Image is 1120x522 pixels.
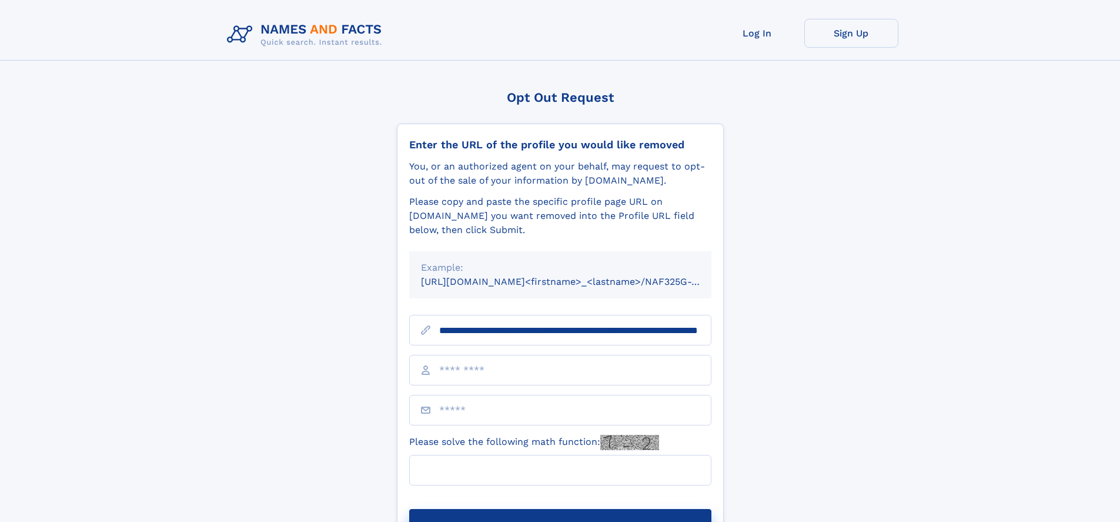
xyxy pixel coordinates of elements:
[710,19,804,48] a: Log In
[409,159,711,188] div: You, or an authorized agent on your behalf, may request to opt-out of the sale of your informatio...
[222,19,392,51] img: Logo Names and Facts
[804,19,898,48] a: Sign Up
[409,435,659,450] label: Please solve the following math function:
[421,276,734,287] small: [URL][DOMAIN_NAME]<firstname>_<lastname>/NAF325G-xxxxxxxx
[409,195,711,237] div: Please copy and paste the specific profile page URL on [DOMAIN_NAME] you want removed into the Pr...
[421,261,700,275] div: Example:
[409,138,711,151] div: Enter the URL of the profile you would like removed
[397,90,724,105] div: Opt Out Request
